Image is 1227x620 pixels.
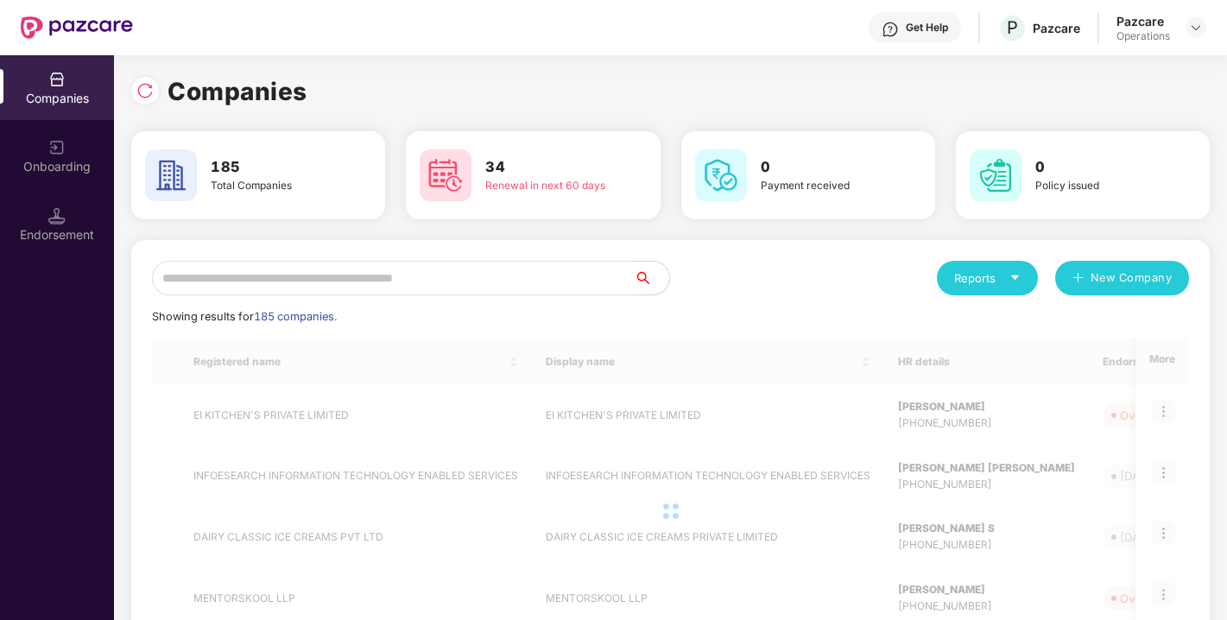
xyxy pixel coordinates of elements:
[761,156,887,179] h3: 0
[761,178,887,194] div: Payment received
[1035,178,1161,194] div: Policy issued
[1035,156,1161,179] h3: 0
[211,156,337,179] h3: 185
[254,310,337,323] span: 185 companies.
[906,21,948,35] div: Get Help
[485,156,611,179] h3: 34
[634,271,669,285] span: search
[420,149,471,201] img: svg+xml;base64,PHN2ZyB4bWxucz0iaHR0cDovL3d3dy53My5vcmcvMjAwMC9zdmciIHdpZHRoPSI2MCIgaGVpZ2h0PSI2MC...
[695,149,747,201] img: svg+xml;base64,PHN2ZyB4bWxucz0iaHR0cDovL3d3dy53My5vcmcvMjAwMC9zdmciIHdpZHRoPSI2MCIgaGVpZ2h0PSI2MC...
[882,21,899,38] img: svg+xml;base64,PHN2ZyBpZD0iSGVscC0zMngzMiIgeG1sbnM9Imh0dHA6Ly93d3cudzMub3JnLzIwMDAvc3ZnIiB3aWR0aD...
[1091,269,1173,287] span: New Company
[48,207,66,225] img: svg+xml;base64,PHN2ZyB3aWR0aD0iMTQuNSIgaGVpZ2h0PSIxNC41IiB2aWV3Qm94PSIwIDAgMTYgMTYiIGZpbGw9Im5vbm...
[152,310,337,323] span: Showing results for
[145,149,197,201] img: svg+xml;base64,PHN2ZyB4bWxucz0iaHR0cDovL3d3dy53My5vcmcvMjAwMC9zdmciIHdpZHRoPSI2MCIgaGVpZ2h0PSI2MC...
[634,261,670,295] button: search
[1033,20,1080,36] div: Pazcare
[136,82,154,99] img: svg+xml;base64,PHN2ZyBpZD0iUmVsb2FkLTMyeDMyIiB4bWxucz0iaHR0cDovL3d3dy53My5vcmcvMjAwMC9zdmciIHdpZH...
[168,73,307,111] h1: Companies
[1116,29,1170,43] div: Operations
[211,178,337,194] div: Total Companies
[48,139,66,156] img: svg+xml;base64,PHN2ZyB3aWR0aD0iMjAiIGhlaWdodD0iMjAiIHZpZXdCb3g9IjAgMCAyMCAyMCIgZmlsbD0ibm9uZSIgeG...
[1189,21,1203,35] img: svg+xml;base64,PHN2ZyBpZD0iRHJvcGRvd24tMzJ4MzIiIHhtbG5zPSJodHRwOi8vd3d3LnczLm9yZy8yMDAwL3N2ZyIgd2...
[954,269,1021,287] div: Reports
[970,149,1021,201] img: svg+xml;base64,PHN2ZyB4bWxucz0iaHR0cDovL3d3dy53My5vcmcvMjAwMC9zdmciIHdpZHRoPSI2MCIgaGVpZ2h0PSI2MC...
[485,178,611,194] div: Renewal in next 60 days
[1116,13,1170,29] div: Pazcare
[1007,17,1018,38] span: P
[48,71,66,88] img: svg+xml;base64,PHN2ZyBpZD0iQ29tcGFuaWVzIiB4bWxucz0iaHR0cDovL3d3dy53My5vcmcvMjAwMC9zdmciIHdpZHRoPS...
[1072,272,1084,286] span: plus
[1055,261,1189,295] button: plusNew Company
[1009,272,1021,283] span: caret-down
[21,16,133,39] img: New Pazcare Logo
